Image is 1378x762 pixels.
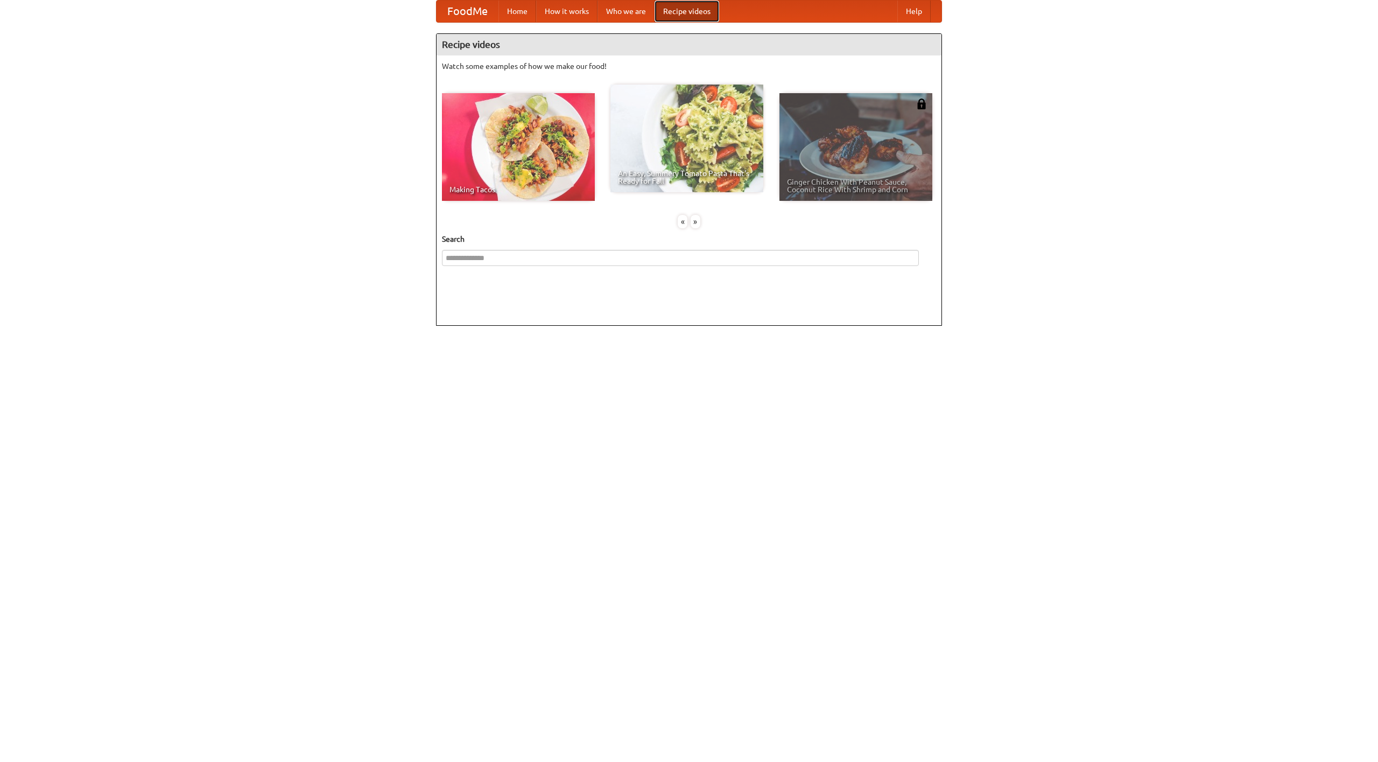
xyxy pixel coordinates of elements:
div: « [678,215,687,228]
a: Who we are [597,1,655,22]
p: Watch some examples of how we make our food! [442,61,936,72]
a: FoodMe [437,1,498,22]
a: Recipe videos [655,1,719,22]
span: An Easy, Summery Tomato Pasta That's Ready for Fall [618,170,756,185]
img: 483408.png [916,99,927,109]
a: How it works [536,1,597,22]
div: » [691,215,700,228]
a: An Easy, Summery Tomato Pasta That's Ready for Fall [610,85,763,192]
span: Making Tacos [449,186,587,193]
a: Help [897,1,931,22]
a: Making Tacos [442,93,595,201]
a: Home [498,1,536,22]
h5: Search [442,234,936,244]
h4: Recipe videos [437,34,941,55]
